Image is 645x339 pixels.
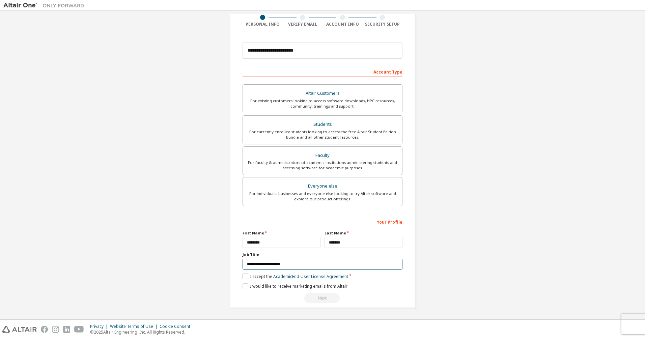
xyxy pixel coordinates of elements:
[52,326,59,333] img: instagram.svg
[273,274,348,279] a: Academic End-User License Agreement
[322,22,363,27] div: Account Info
[90,329,194,335] p: © 2025 Altair Engineering, Inc. All Rights Reserved.
[325,230,402,236] label: Last Name
[247,129,398,140] div: For currently enrolled students looking to access the free Altair Student Edition bundle and all ...
[90,324,110,329] div: Privacy
[247,89,398,98] div: Altair Customers
[363,22,403,27] div: Security Setup
[74,326,84,333] img: youtube.svg
[283,22,323,27] div: Verify Email
[247,98,398,109] div: For existing customers looking to access software downloads, HPC resources, community, trainings ...
[243,274,348,279] label: I accept the
[247,120,398,129] div: Students
[247,191,398,202] div: For individuals, businesses and everyone else looking to try Altair software and explore our prod...
[247,181,398,191] div: Everyone else
[247,160,398,171] div: For faculty & administrators of academic institutions administering students and accessing softwa...
[243,283,347,289] label: I would like to receive marketing emails from Altair
[2,326,37,333] img: altair_logo.svg
[243,216,402,227] div: Your Profile
[41,326,48,333] img: facebook.svg
[243,252,402,257] label: Job Title
[243,230,320,236] label: First Name
[247,151,398,160] div: Faculty
[243,22,283,27] div: Personal Info
[243,293,402,303] div: Read and acccept EULA to continue
[3,2,88,9] img: Altair One
[110,324,160,329] div: Website Terms of Use
[63,326,70,333] img: linkedin.svg
[243,66,402,77] div: Account Type
[160,324,194,329] div: Cookie Consent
